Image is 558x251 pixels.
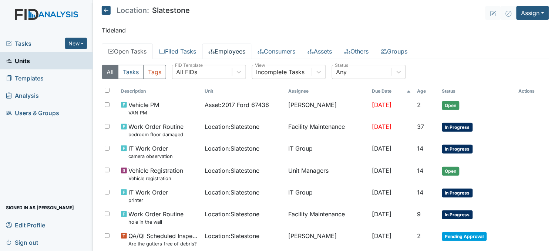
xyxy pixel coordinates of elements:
span: Pending Approval [442,232,487,241]
a: Employees [202,44,252,59]
button: Tags [143,65,166,79]
td: Unit Managers [285,163,369,185]
span: Open [442,101,460,110]
span: 37 [417,123,424,130]
a: Tasks [6,39,65,48]
small: VAN PM [128,109,159,116]
span: Vehicle Registration Vehicle registration [128,166,183,182]
span: Units [6,55,30,66]
h5: Slatestone [102,6,190,15]
button: Tasks [118,65,144,79]
span: 14 [417,145,423,152]
div: All FIDs [176,68,197,76]
span: 9 [417,210,421,218]
th: Toggle SortBy [414,85,439,97]
span: [DATE] [372,123,391,130]
td: IT Group [285,141,369,163]
td: IT Group [285,185,369,207]
span: In Progress [442,189,473,197]
span: 2 [417,101,421,109]
span: [DATE] [372,210,391,218]
a: Others [338,44,375,59]
td: [PERSON_NAME] [285,97,369,119]
span: In Progress [442,145,473,154]
button: All [102,65,118,79]
p: Tideland [102,26,549,35]
th: Toggle SortBy [118,85,202,97]
span: Location: [117,7,149,14]
span: Location : Slatestone [205,188,259,197]
a: Open Tasks [102,44,153,59]
th: Actions [516,85,549,97]
div: Any [336,68,347,76]
small: bedroom floor damaged [128,131,184,138]
td: Facility Maintenance [285,207,369,228]
th: Assignee [285,85,369,97]
span: IT Work Order camera observation [128,144,173,160]
small: hole in the wall [128,219,184,226]
span: Sign out [6,237,38,248]
span: 14 [417,189,423,196]
th: Toggle SortBy [202,85,285,97]
button: Assign [517,6,549,20]
small: Vehicle registration [128,175,183,182]
span: Open [442,167,460,176]
th: Toggle SortBy [369,85,414,97]
span: Work Order Routine bedroom floor damaged [128,122,184,138]
button: New [65,38,87,49]
td: [PERSON_NAME] [285,228,369,250]
a: Assets [302,44,338,59]
div: Incomplete Tasks [256,68,305,76]
span: Location : Slatestone [205,231,259,240]
span: Asset : 2017 Ford 67436 [205,100,269,109]
span: [DATE] [372,232,391,240]
span: Templates [6,72,44,84]
a: Consumers [252,44,302,59]
span: Work Order Routine hole in the wall [128,210,184,226]
span: QA/QI Scheduled Inspection Are the gutters free of debris? [128,231,199,247]
span: 2 [417,232,421,240]
span: Signed in as [PERSON_NAME] [6,202,74,213]
span: Location : Slatestone [205,166,259,175]
span: Location : Slatestone [205,210,259,219]
span: Vehicle PM VAN PM [128,100,159,116]
td: Facility Maintenance [285,119,369,141]
div: Type filter [102,65,166,79]
span: Users & Groups [6,107,59,118]
a: Filed Tasks [153,44,202,59]
span: Location : Slatestone [205,144,259,153]
span: Location : Slatestone [205,122,259,131]
input: Toggle All Rows Selected [105,88,110,93]
span: In Progress [442,123,473,132]
span: IT Work Order printer [128,188,168,204]
span: [DATE] [372,189,391,196]
small: printer [128,197,168,204]
small: camera observation [128,153,173,160]
span: [DATE] [372,167,391,174]
span: [DATE] [372,101,391,109]
span: In Progress [442,210,473,219]
span: 14 [417,167,423,174]
span: Edit Profile [6,219,45,231]
a: Groups [375,44,414,59]
span: [DATE] [372,145,391,152]
th: Toggle SortBy [439,85,515,97]
span: Analysis [6,90,39,101]
small: Are the gutters free of debris? [128,240,199,247]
